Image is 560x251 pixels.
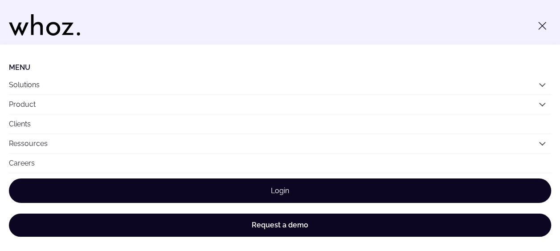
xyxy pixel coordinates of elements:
[9,75,551,94] button: Solutions
[9,95,551,114] button: Product
[9,114,551,134] a: Clients
[9,139,48,148] a: Ressources
[533,17,551,35] button: Toggle menu
[9,154,551,173] a: Careers
[501,192,548,239] iframe: Chatbot
[9,63,551,72] li: Menu
[9,134,551,153] button: Ressources
[9,178,551,203] a: Login
[9,100,36,109] a: Product
[9,214,551,237] a: Request a demo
